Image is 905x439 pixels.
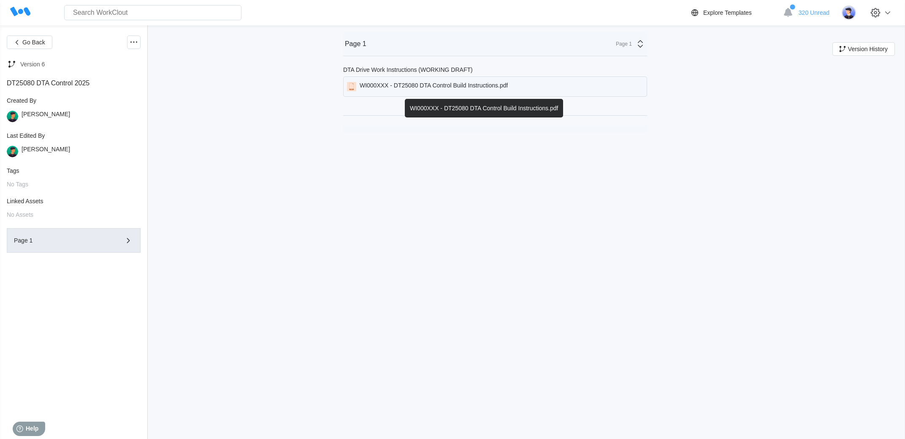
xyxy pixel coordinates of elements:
[64,5,241,20] input: Search WorkClout
[832,42,895,56] button: Version History
[799,9,829,16] span: 320 Unread
[611,41,632,47] div: Page 1
[848,46,888,52] span: Version History
[7,181,141,188] div: No Tags
[7,228,141,253] button: Page 1
[842,5,856,20] img: user-5.png
[7,211,141,218] div: No Assets
[7,167,141,174] div: Tags
[14,237,109,243] div: Page 1
[7,146,18,157] img: user.png
[7,198,141,205] div: Linked Assets
[7,111,18,122] img: user.png
[7,35,52,49] button: Go Back
[360,82,508,91] div: WI000XXX - DT25080 DTA Control Build Instructions.pdf
[343,66,473,73] div: DTA Drive Work Instructions (WORKING DRAFT)
[20,61,45,68] div: Version 6
[22,39,45,45] span: Go Back
[22,146,70,157] div: [PERSON_NAME]
[405,99,563,117] div: WI000XXX - DT25080 DTA Control Build Instructions.pdf
[7,97,141,104] div: Created By
[22,111,70,122] div: [PERSON_NAME]
[703,9,752,16] div: Explore Templates
[690,8,779,18] a: Explore Templates
[7,79,141,87] div: DT25080 DTA Control 2025
[7,132,141,139] div: Last Edited By
[345,40,366,48] div: Page 1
